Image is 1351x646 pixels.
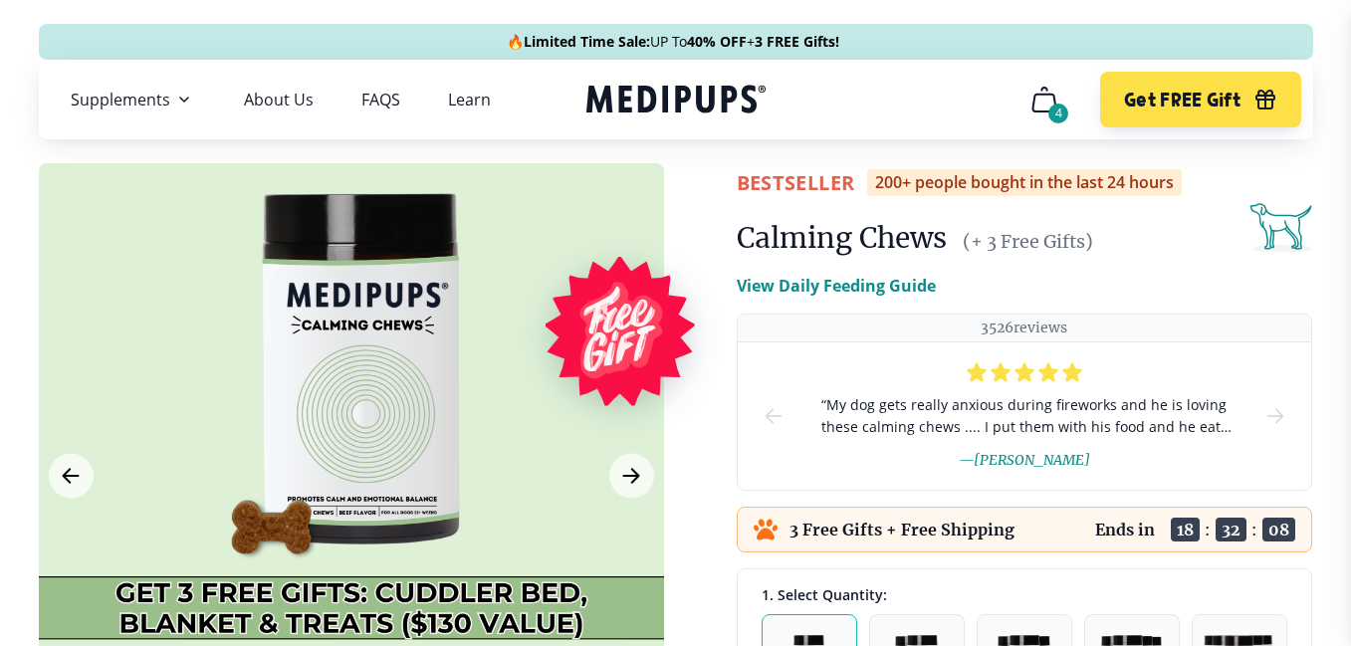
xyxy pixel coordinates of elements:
button: Next Image [609,454,654,499]
span: Get FREE Gift [1124,89,1240,111]
h1: Calming Chews [737,220,947,256]
div: 1. Select Quantity: [762,585,1287,604]
button: cart [1020,76,1068,123]
button: Previous Image [49,454,94,499]
a: FAQS [361,90,400,109]
span: “ My dog gets really anxious during fireworks and he is loving these calming chews .... I put the... [817,394,1232,438]
a: About Us [244,90,314,109]
span: 🔥 UP To + [507,32,839,52]
span: 18 [1171,518,1200,541]
span: — [PERSON_NAME] [959,451,1090,469]
button: Get FREE Gift [1100,72,1300,127]
div: 4 [1048,104,1068,123]
p: 3526 reviews [981,319,1067,337]
button: Supplements [71,88,196,111]
span: : [1251,520,1257,539]
button: prev-slide [762,342,786,490]
span: (+ 3 Free Gifts) [963,230,1093,253]
a: Medipups [586,81,766,121]
p: Ends in [1095,520,1155,539]
span: 08 [1262,518,1295,541]
span: Supplements [71,90,170,109]
span: BestSeller [737,169,855,196]
span: : [1205,520,1211,539]
a: Learn [448,90,491,109]
button: next-slide [1263,342,1287,490]
p: 3 Free Gifts + Free Shipping [789,520,1014,539]
span: 32 [1216,518,1246,541]
p: View Daily Feeding Guide [737,274,936,298]
div: 200+ people bought in the last 24 hours [867,169,1182,196]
